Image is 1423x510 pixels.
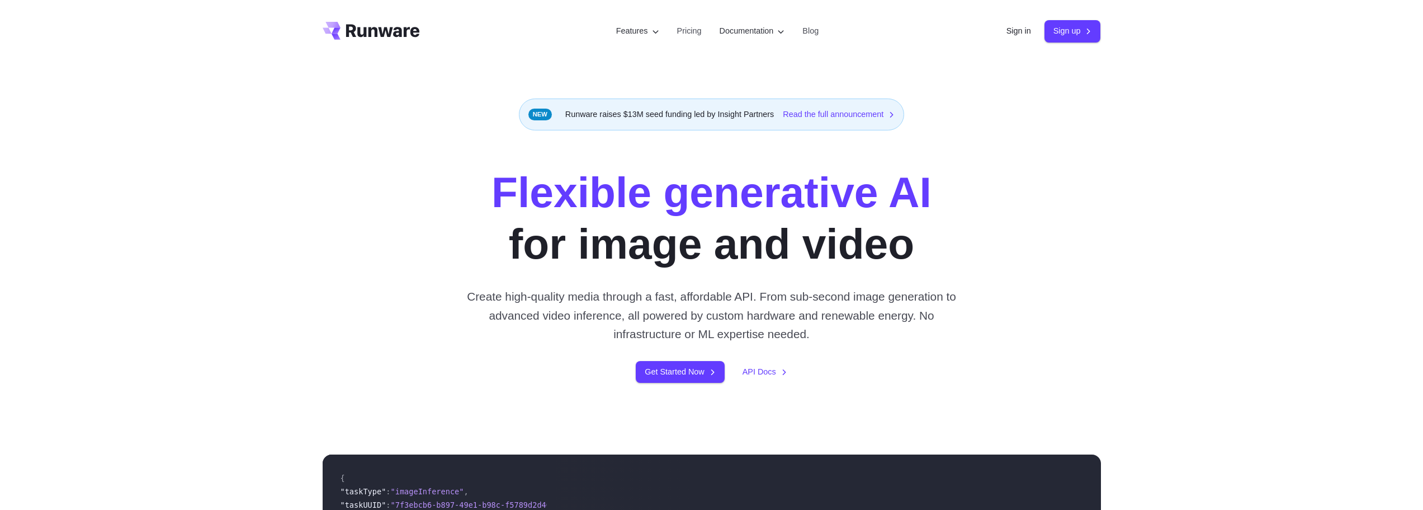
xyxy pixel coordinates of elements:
span: , [464,487,468,496]
a: Pricing [677,25,702,38]
a: Sign in [1006,25,1031,38]
h1: for image and video [491,166,932,269]
span: "taskType" [341,487,386,496]
span: "taskUUID" [341,500,386,509]
span: "7f3ebcb6-b897-49e1-b98c-f5789d2d40d7" [391,500,565,509]
span: : [386,487,390,496]
a: Get Started Now [636,361,724,383]
a: Read the full announcement [783,108,895,121]
a: API Docs [743,366,787,378]
div: Runware raises $13M seed funding led by Insight Partners [519,99,905,130]
span: { [341,474,345,483]
a: Sign up [1044,20,1101,42]
label: Documentation [720,25,785,38]
strong: Flexible generative AI [491,168,932,216]
span: "imageInference" [391,487,464,496]
a: Blog [802,25,819,38]
label: Features [616,25,659,38]
a: Go to / [323,22,420,40]
p: Create high-quality media through a fast, affordable API. From sub-second image generation to adv... [462,287,961,343]
span: : [386,500,390,509]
